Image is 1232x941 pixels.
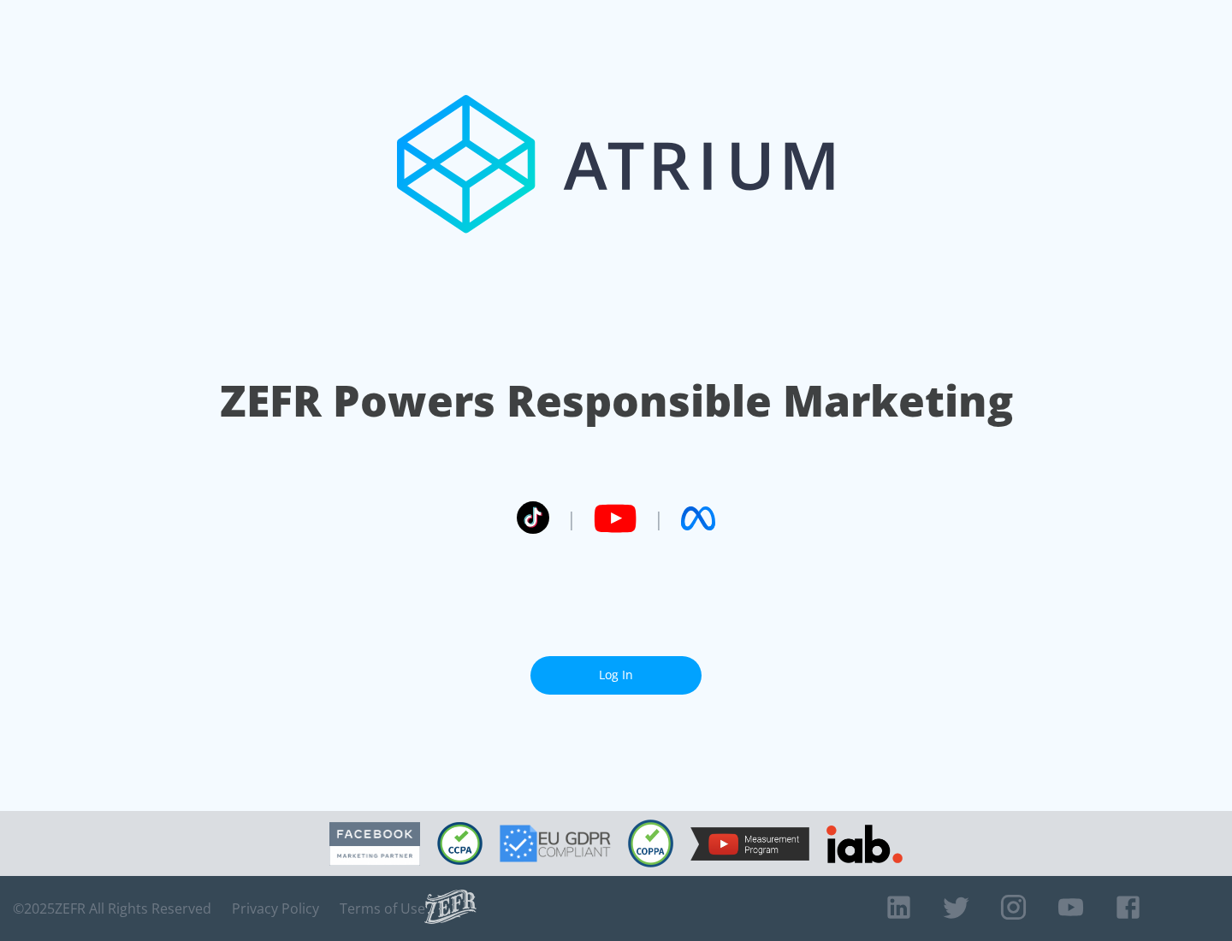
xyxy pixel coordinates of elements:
img: Facebook Marketing Partner [329,822,420,866]
a: Log In [530,656,702,695]
h1: ZEFR Powers Responsible Marketing [220,371,1013,430]
span: | [654,506,664,531]
span: © 2025 ZEFR All Rights Reserved [13,900,211,917]
img: COPPA Compliant [628,820,673,867]
img: GDPR Compliant [500,825,611,862]
img: YouTube Measurement Program [690,827,809,861]
img: CCPA Compliant [437,822,483,865]
img: IAB [826,825,903,863]
a: Terms of Use [340,900,425,917]
a: Privacy Policy [232,900,319,917]
span: | [566,506,577,531]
